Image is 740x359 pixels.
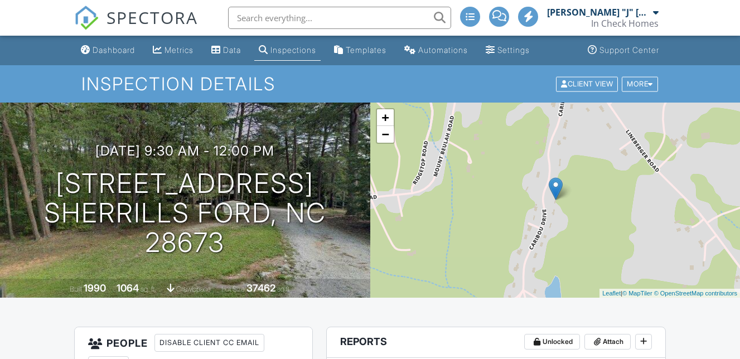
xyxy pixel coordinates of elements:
img: The Best Home Inspection Software - Spectora [74,6,99,30]
div: 37462 [246,282,275,294]
div: Templates [346,45,386,55]
div: Support Center [599,45,659,55]
div: [PERSON_NAME] "J" [PERSON_NAME] [547,7,650,18]
a: Metrics [148,40,198,61]
h1: Inspection Details [81,74,659,94]
a: © OpenStreetMap contributors [654,290,737,297]
div: 1064 [117,282,139,294]
div: In Check Homes [591,18,659,29]
a: SPECTORA [74,15,198,38]
div: Automations [418,45,468,55]
div: Dashboard [93,45,135,55]
span: crawlspace [176,285,211,293]
a: Zoom in [377,109,394,126]
span: sq. ft. [141,285,156,293]
span: Built [70,285,82,293]
a: Leaflet [602,290,621,297]
h3: [DATE] 9:30 am - 12:00 pm [95,143,274,158]
a: Zoom out [377,126,394,143]
h1: [STREET_ADDRESS] Sherrills Ford, NC 28673 [18,169,352,257]
input: Search everything... [228,7,451,29]
a: Data [207,40,245,61]
a: © MapTiler [622,290,652,297]
div: Inspections [270,45,316,55]
div: More [622,76,658,91]
span: Lot Size [221,285,245,293]
div: Metrics [165,45,194,55]
a: Client View [555,79,621,88]
a: Settings [481,40,534,61]
div: Data [223,45,241,55]
a: Support Center [583,40,664,61]
div: Client View [556,76,618,91]
a: Dashboard [76,40,139,61]
div: Disable Client CC Email [154,334,264,352]
a: Inspections [254,40,321,61]
div: | [599,289,740,298]
div: Settings [497,45,530,55]
a: Templates [330,40,391,61]
a: Automations (Advanced) [400,40,472,61]
span: sq.ft. [277,285,291,293]
div: 1990 [84,282,106,294]
span: SPECTORA [107,6,198,29]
